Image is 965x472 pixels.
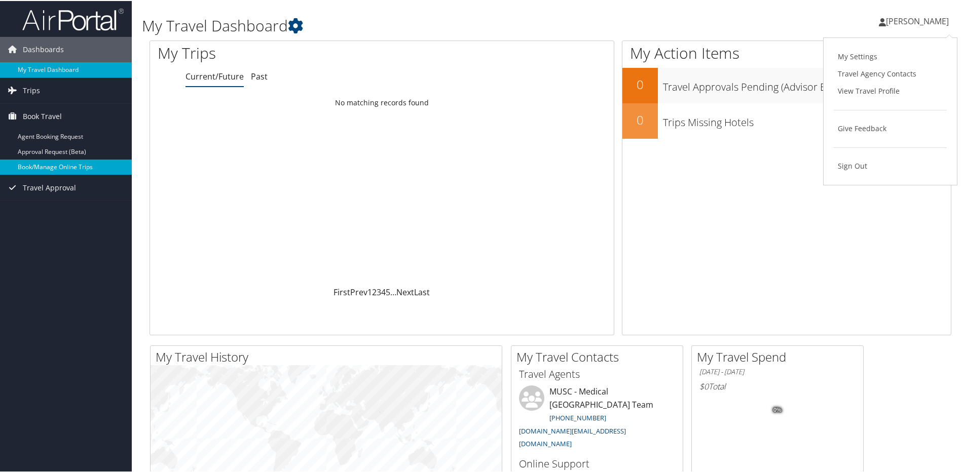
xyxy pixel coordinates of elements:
h2: My Travel Contacts [516,347,683,365]
a: First [333,286,350,297]
h2: 0 [622,110,658,128]
h2: 0 [622,75,658,92]
a: My Settings [834,47,947,64]
tspan: 0% [773,406,782,412]
a: 1 [367,286,372,297]
h3: Travel Approvals Pending (Advisor Booked) [663,74,951,93]
span: Book Travel [23,103,62,128]
span: Travel Approval [23,174,76,200]
a: Give Feedback [834,119,947,136]
h6: [DATE] - [DATE] [699,366,856,376]
span: … [390,286,396,297]
span: Dashboards [23,36,64,61]
a: 4 [381,286,386,297]
h2: My Travel Spend [697,347,863,365]
a: View Travel Profile [834,82,947,99]
a: [PERSON_NAME] [879,5,959,35]
h3: Trips Missing Hotels [663,109,951,129]
h1: My Action Items [622,42,951,63]
a: Next [396,286,414,297]
li: MUSC - Medical [GEOGRAPHIC_DATA] Team [514,384,680,452]
h2: My Travel History [156,347,502,365]
a: [PHONE_NUMBER] [549,412,606,421]
img: airportal-logo.png [22,7,124,30]
a: [DOMAIN_NAME][EMAIL_ADDRESS][DOMAIN_NAME] [519,425,626,448]
a: Current/Future [185,70,244,81]
a: Prev [350,286,367,297]
a: 2 [372,286,377,297]
a: 5 [386,286,390,297]
a: Past [251,70,268,81]
h6: Total [699,380,856,391]
a: Last [414,286,430,297]
h3: Online Support [519,456,675,470]
a: 3 [377,286,381,297]
h1: My Travel Dashboard [142,14,687,35]
a: Travel Agency Contacts [834,64,947,82]
span: $0 [699,380,709,391]
span: [PERSON_NAME] [886,15,949,26]
span: Trips [23,77,40,102]
h1: My Trips [158,42,413,63]
a: Sign Out [834,156,947,174]
a: 0Travel Approvals Pending (Advisor Booked) [622,67,951,102]
td: No matching records found [150,93,614,111]
h3: Travel Agents [519,366,675,380]
a: 0Trips Missing Hotels [622,102,951,138]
